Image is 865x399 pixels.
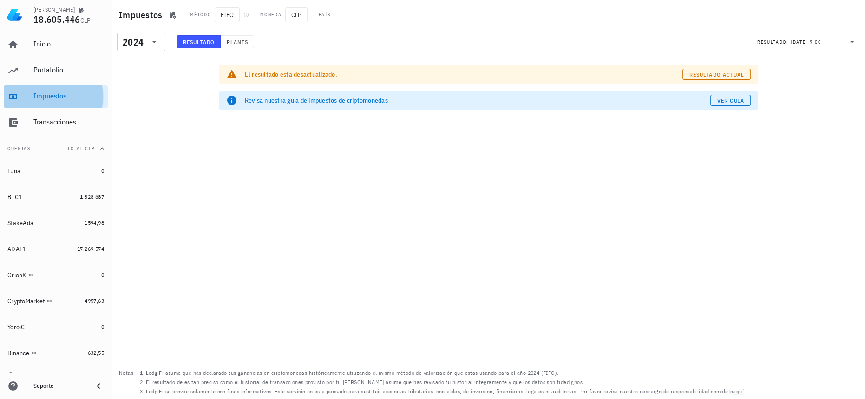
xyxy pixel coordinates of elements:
[7,271,26,279] div: OrionX
[7,323,25,331] div: YoroiC
[88,349,104,356] span: 632,55
[221,35,255,48] button: Planes
[146,368,745,378] li: LedgiFi asume que has declarado tus ganancias en criptomonedas históricamente utilizando el mismo...
[67,145,95,151] span: Total CLP
[245,96,710,105] div: Revisa nuestra guía de impuestos de criptomonedas
[33,65,104,74] div: Portafolio
[4,160,108,182] a: Luna 0
[111,366,865,399] footer: Notas:
[7,7,22,22] img: LedgiFi
[146,387,745,396] li: LedgiFi se provee solamente con fines informativos. Este servicio no esta pensado para sustituir ...
[85,219,104,226] span: 1594,98
[7,349,29,357] div: Binance
[101,167,104,174] span: 0
[33,13,80,26] span: 18.605.446
[177,35,221,48] button: Resultado
[33,92,104,100] div: Impuestos
[4,111,108,134] a: Transacciones
[146,378,745,387] li: El resultado de es tan preciso como el historial de transacciones provisto por ti. [PERSON_NAME] ...
[183,39,215,46] span: Resultado
[733,388,744,395] a: aquí
[7,297,45,305] div: CryptoMarket
[101,271,104,278] span: 0
[4,137,108,160] button: CuentasTotal CLP
[4,186,108,208] a: BTC1 1.328.687
[334,9,346,20] div: CL-icon
[190,11,211,19] div: Método
[215,7,240,22] span: FIFO
[689,71,744,78] span: Resultado actual
[7,245,26,253] div: ADAL1
[260,11,282,19] div: Moneda
[7,219,33,227] div: StakeAda
[77,245,104,252] span: 17.269.574
[716,97,744,104] span: Ver guía
[6,370,63,379] button: agregar cuenta
[4,238,108,260] a: ADAL1 17.269.574
[752,33,863,51] div: Resultado:[DATE] 9:00
[4,85,108,108] a: Impuestos
[7,193,22,201] div: BTC1
[117,33,165,51] div: 2024
[4,264,108,286] a: OrionX 0
[245,70,683,79] div: El resultado esta desactualizado.
[4,290,108,312] a: CryptoMarket 4957,63
[4,59,108,82] a: Portafolio
[4,212,108,234] a: StakeAda 1594,98
[10,372,59,378] span: agregar cuenta
[119,7,166,22] h1: Impuestos
[7,167,20,175] div: Luna
[4,342,108,364] a: Binance 632,55
[33,382,85,390] div: Soporte
[33,39,104,48] div: Inicio
[80,193,104,200] span: 1.328.687
[85,297,104,304] span: 4957,63
[101,323,104,330] span: 0
[33,6,75,13] div: [PERSON_NAME]
[757,36,791,48] div: Resultado:
[33,118,104,126] div: Transacciones
[285,7,308,22] span: CLP
[4,316,108,338] a: YoroiC 0
[80,16,91,25] span: CLP
[682,69,750,80] button: Resultado actual
[4,33,108,56] a: Inicio
[710,95,751,106] a: Ver guía
[226,39,249,46] span: Planes
[791,38,821,47] div: [DATE] 9:00
[845,7,859,22] div: avatar
[123,38,144,47] div: 2024
[319,11,331,19] div: País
